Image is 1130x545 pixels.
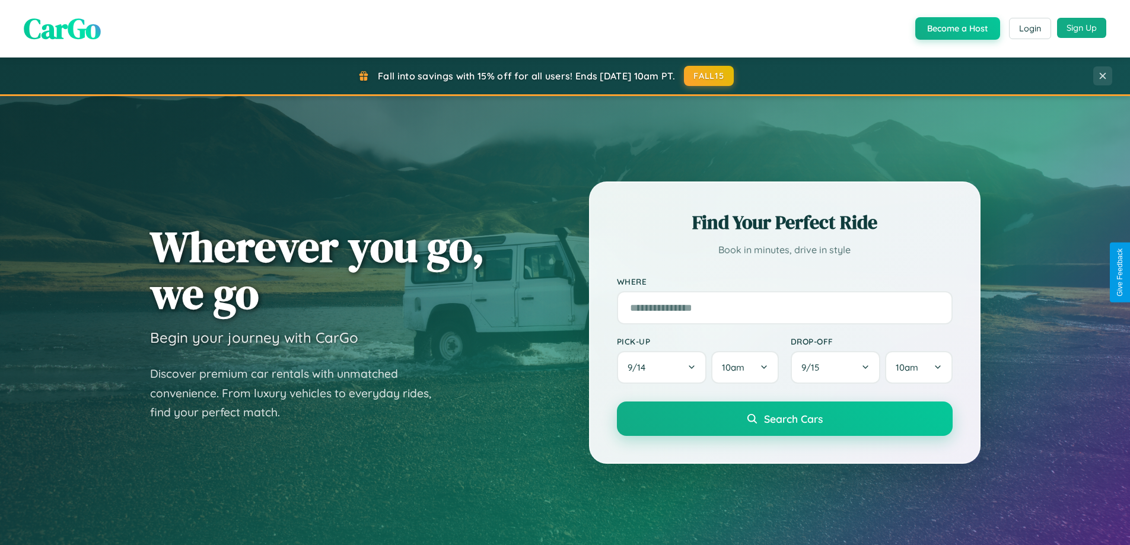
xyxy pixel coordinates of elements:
button: 9/15 [791,351,881,384]
div: Give Feedback [1116,248,1124,297]
button: FALL15 [684,66,734,86]
label: Pick-up [617,336,779,346]
button: Login [1009,18,1051,39]
button: 10am [711,351,778,384]
span: 10am [722,362,744,373]
button: 10am [885,351,952,384]
h2: Find Your Perfect Ride [617,209,953,235]
span: Fall into savings with 15% off for all users! Ends [DATE] 10am PT. [378,70,675,82]
button: Search Cars [617,401,953,436]
h3: Begin your journey with CarGo [150,329,358,346]
p: Book in minutes, drive in style [617,241,953,259]
span: CarGo [24,9,101,48]
label: Drop-off [791,336,953,346]
h1: Wherever you go, we go [150,223,485,317]
label: Where [617,276,953,286]
p: Discover premium car rentals with unmatched convenience. From luxury vehicles to everyday rides, ... [150,364,447,422]
button: Become a Host [915,17,1000,40]
span: Search Cars [764,412,823,425]
button: Sign Up [1057,18,1106,38]
span: 9 / 14 [628,362,651,373]
span: 9 / 15 [801,362,825,373]
button: 9/14 [617,351,707,384]
span: 10am [896,362,918,373]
